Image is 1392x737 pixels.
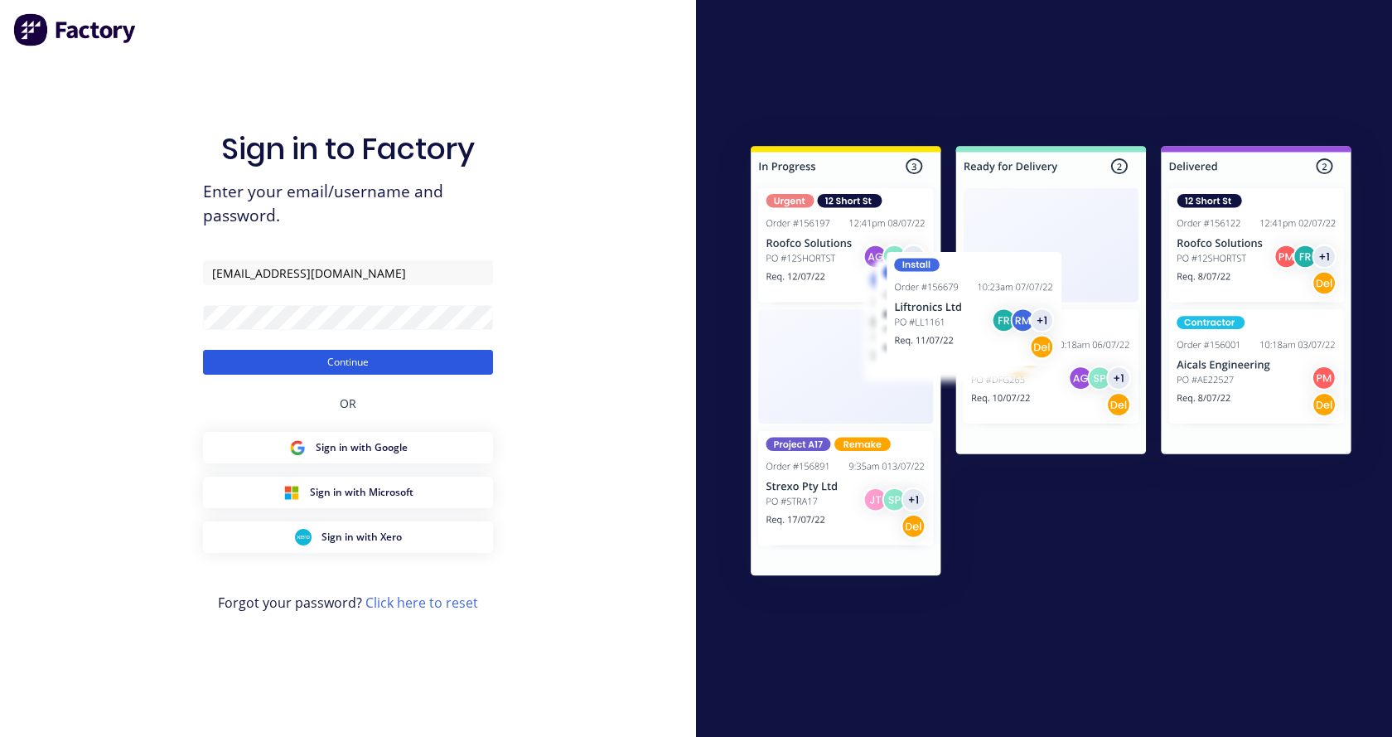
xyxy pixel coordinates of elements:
[203,350,493,375] button: Continue
[203,260,493,285] input: Email/Username
[203,521,493,553] button: Xero Sign inSign in with Xero
[340,375,356,432] div: OR
[321,530,402,545] span: Sign in with Xero
[295,529,312,545] img: Xero Sign in
[203,432,493,463] button: Google Sign inSign in with Google
[310,485,413,500] span: Sign in with Microsoft
[365,594,478,612] a: Click here to reset
[221,131,475,167] h1: Sign in to Factory
[714,113,1388,615] img: Sign in
[203,180,493,228] span: Enter your email/username and password.
[283,484,300,501] img: Microsoft Sign in
[218,593,478,613] span: Forgot your password?
[316,440,408,455] span: Sign in with Google
[203,477,493,508] button: Microsoft Sign inSign in with Microsoft
[13,13,138,46] img: Factory
[289,439,306,456] img: Google Sign in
